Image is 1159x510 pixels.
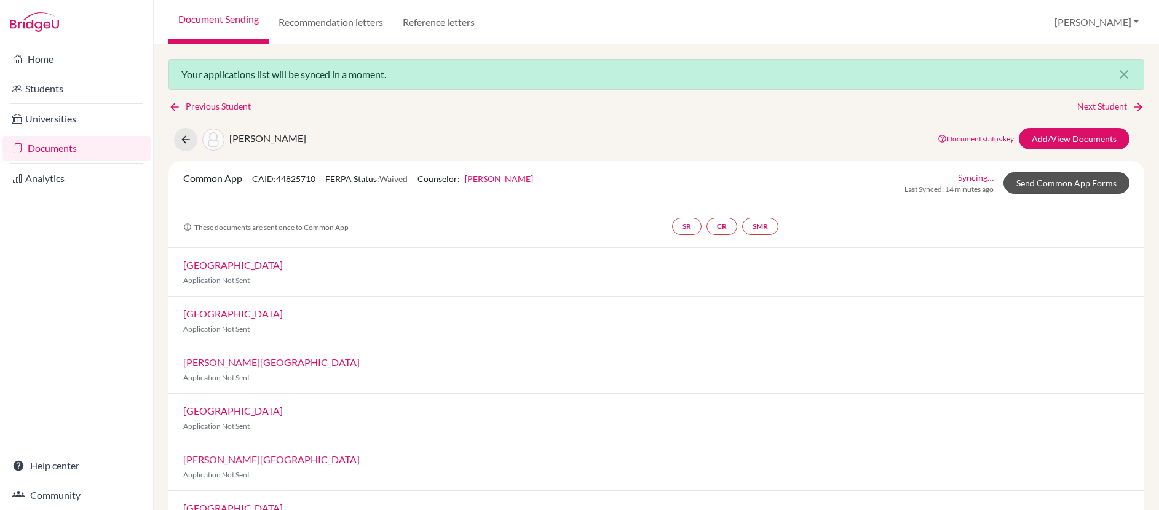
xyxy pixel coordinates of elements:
[183,276,250,285] span: Application Not Sent
[183,223,349,232] span: These documents are sent once to Common App
[183,308,283,319] a: [GEOGRAPHIC_DATA]
[183,421,250,431] span: Application Not Sent
[904,184,994,195] span: Last Synced: 14 minutes ago
[465,173,533,184] a: [PERSON_NAME]
[229,132,306,144] span: [PERSON_NAME]
[1117,67,1131,82] i: close
[1049,10,1144,34] button: [PERSON_NAME]
[183,405,283,416] a: [GEOGRAPHIC_DATA]
[183,259,283,271] a: [GEOGRAPHIC_DATA]
[183,470,250,479] span: Application Not Sent
[2,76,151,101] a: Students
[1019,128,1129,149] a: Add/View Documents
[168,100,261,113] a: Previous Student
[1104,60,1144,89] button: Close
[325,173,408,184] span: FERPA Status:
[2,106,151,131] a: Universities
[938,134,1014,143] a: Document status key
[2,483,151,508] a: Community
[183,356,360,368] a: [PERSON_NAME][GEOGRAPHIC_DATA]
[183,373,250,382] span: Application Not Sent
[1077,100,1144,113] a: Next Student
[2,136,151,161] a: Documents
[183,453,360,465] a: [PERSON_NAME][GEOGRAPHIC_DATA]
[2,47,151,71] a: Home
[417,173,533,184] span: Counselor:
[958,171,994,184] a: Syncing…
[706,218,737,235] a: CR
[379,173,408,184] span: Waived
[2,453,151,478] a: Help center
[1003,172,1129,194] a: Send Common App Forms
[2,166,151,191] a: Analytics
[183,324,250,333] span: Application Not Sent
[742,218,778,235] a: SMR
[10,12,59,32] img: Bridge-U
[183,172,242,184] span: Common App
[168,59,1144,90] div: Your applications list will be synced in a moment.
[252,173,315,184] span: CAID: 44825710
[672,218,702,235] a: SR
